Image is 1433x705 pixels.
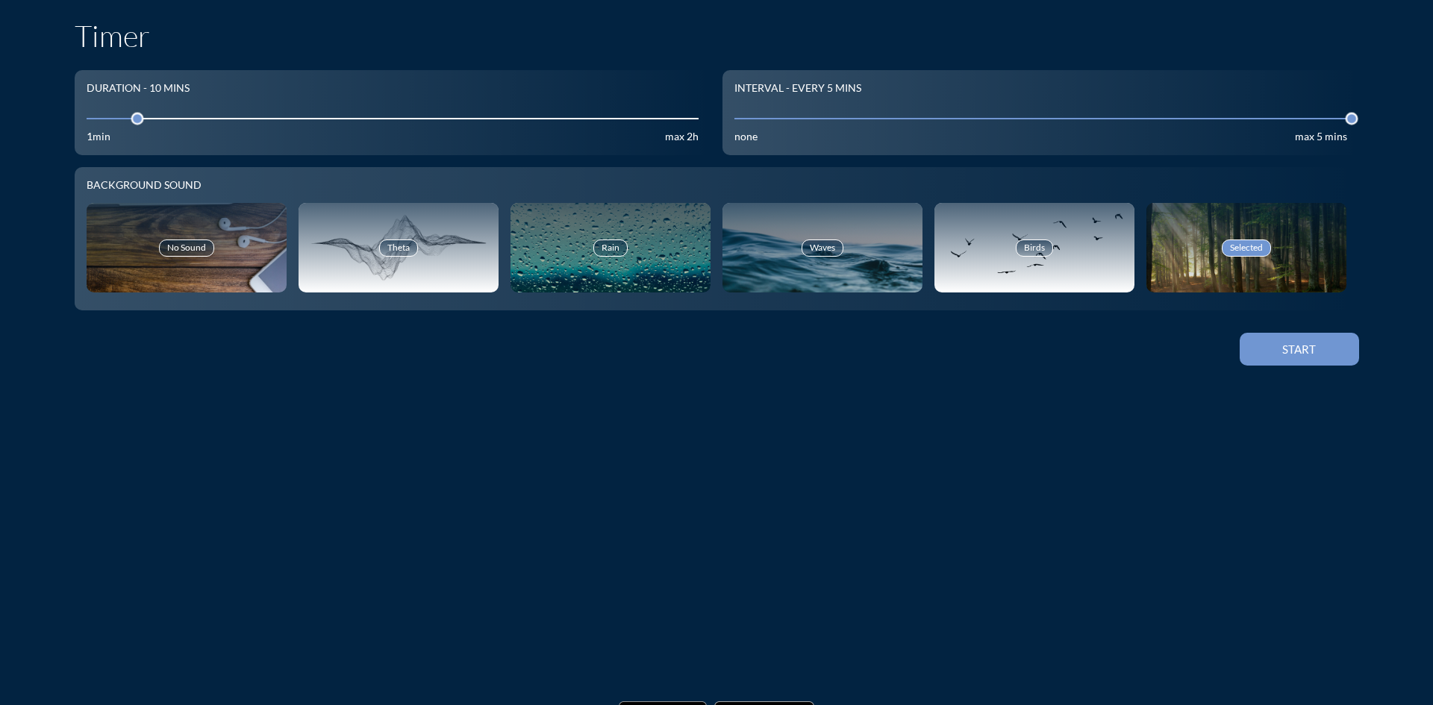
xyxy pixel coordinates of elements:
div: No Sound [159,239,214,256]
div: Duration - 10 mins [87,82,190,95]
div: Rain [593,239,628,256]
div: 1min [87,131,110,143]
div: Background sound [87,179,1347,192]
div: max 5 mins [1295,131,1347,143]
div: Birds [1016,239,1053,256]
button: Start [1240,333,1359,366]
div: Start [1266,342,1333,356]
div: Interval - Every 5 mins [734,82,861,95]
div: max 2h [665,131,699,143]
div: Theta [379,239,418,256]
div: Waves [802,239,843,256]
h1: Timer [75,18,1359,54]
div: Selected [1222,239,1271,256]
div: none [734,131,758,143]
